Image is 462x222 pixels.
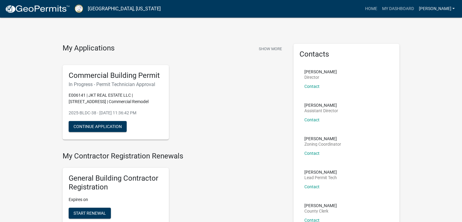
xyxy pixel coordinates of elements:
a: [GEOGRAPHIC_DATA], [US_STATE] [88,4,161,14]
p: [PERSON_NAME] [304,103,338,107]
p: E006141 | JKT REAL ESTATE LLC | [STREET_ADDRESS] | Commercial Remodel [69,92,163,105]
p: County Clerk [304,209,337,213]
button: Start Renewal [69,208,111,219]
p: [PERSON_NAME] [304,203,337,208]
button: Continue Application [69,121,127,132]
a: My Dashboard [379,3,416,15]
span: Start Renewal [74,210,106,215]
h5: Commercial Building Permit [69,71,163,80]
h6: In Progress - Permit Technician Approval [69,82,163,87]
img: Putnam County, Georgia [75,5,83,13]
p: Expires on [69,196,163,203]
h5: General Building Contractor Registration [69,174,163,192]
p: Zoning Coordinator [304,142,341,146]
p: Assistant Director [304,109,338,113]
p: Lead Permit Tech [304,175,337,180]
a: Contact [304,117,320,122]
h4: My Applications [63,44,115,53]
p: [PERSON_NAME] [304,70,337,74]
h4: My Contractor Registration Renewals [63,152,284,161]
a: Contact [304,184,320,189]
a: Contact [304,151,320,156]
p: 2025-BLDC-38 - [DATE] 11:36:42 PM [69,110,163,116]
a: [PERSON_NAME] [416,3,457,15]
p: [PERSON_NAME] [304,170,337,174]
a: Home [362,3,379,15]
p: Director [304,75,337,79]
button: Show More [256,44,284,54]
p: [PERSON_NAME] [304,137,341,141]
h5: Contacts [299,50,394,59]
a: Contact [304,84,320,89]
